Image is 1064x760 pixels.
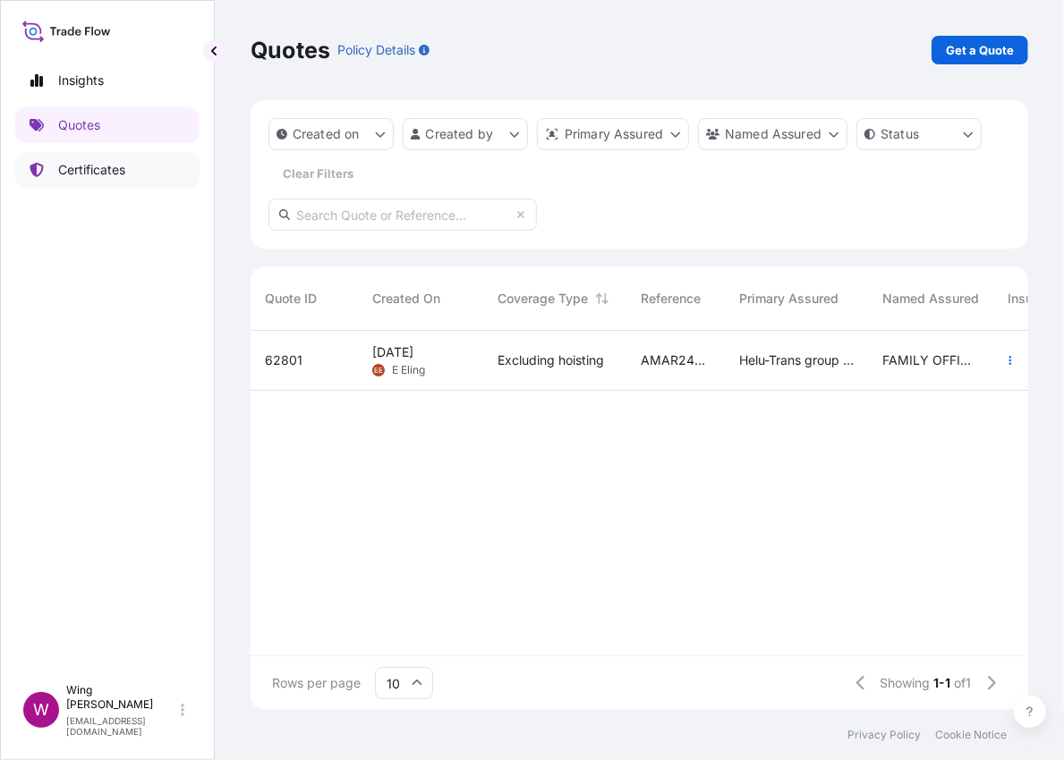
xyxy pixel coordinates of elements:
[265,351,302,369] span: 62801
[293,125,360,143] p: Created on
[403,118,528,150] button: createdBy Filter options
[251,36,330,64] p: Quotes
[265,290,317,308] span: Quote ID
[935,728,1007,742] a: Cookie Notice
[725,125,821,143] p: Named Assured
[374,361,383,379] span: EE
[15,152,200,188] a: Certificates
[337,41,415,59] p: Policy Details
[641,351,711,369] span: AMAR244924FHFH
[955,674,972,692] span: of 1
[268,159,369,188] button: Clear Filters
[392,363,425,377] span: E Eling
[58,72,104,89] p: Insights
[946,41,1014,59] p: Get a Quote
[932,36,1028,64] a: Get a Quote
[498,290,588,308] span: Coverage Type
[268,198,537,231] input: Search Quote or Reference...
[372,343,413,361] span: [DATE]
[272,674,361,692] span: Rows per page
[33,701,49,719] span: W
[739,351,854,369] span: Helu-Trans group of companies and their subsidiaries
[58,116,100,134] p: Quotes
[58,161,125,179] p: Certificates
[15,107,200,143] a: Quotes
[881,125,919,143] p: Status
[856,118,982,150] button: certificateStatus Filter options
[698,118,847,150] button: cargoOwner Filter options
[739,290,838,308] span: Primary Assured
[15,63,200,98] a: Insights
[372,290,440,308] span: Created On
[882,351,979,369] span: FAMILY OFFICE FOR ART (FOFA) (AMAR244924FHFH)
[537,118,689,150] button: distributor Filter options
[934,674,951,692] span: 1-1
[66,683,177,712] p: Wing [PERSON_NAME]
[592,288,613,309] button: Sort
[641,290,701,308] span: Reference
[847,728,921,742] a: Privacy Policy
[268,118,394,150] button: createdOn Filter options
[284,165,354,182] p: Clear Filters
[426,125,494,143] p: Created by
[498,351,604,369] span: Excluding hoisting
[881,674,931,692] span: Showing
[882,290,979,308] span: Named Assured
[565,125,663,143] p: Primary Assured
[66,715,177,737] p: [EMAIL_ADDRESS][DOMAIN_NAME]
